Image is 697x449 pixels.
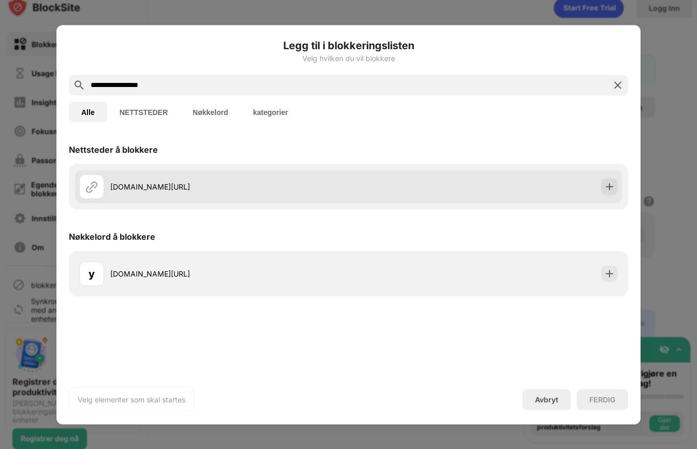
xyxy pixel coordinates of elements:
div: y [89,266,95,281]
div: Nøkkelord å blokkere [69,231,155,241]
button: NETTSTEDER [107,102,180,122]
img: url.svg [85,180,98,193]
button: Alle [69,102,107,122]
div: Velg hvilken du vil blokkere [69,54,628,62]
div: FERDIG [589,395,616,403]
div: Velg elementer som skal startes [78,394,185,404]
div: [DOMAIN_NAME][URL] [110,268,349,279]
img: search.svg [73,79,85,91]
div: [DOMAIN_NAME][URL] [110,181,349,192]
button: kategorier [241,102,301,122]
img: search-close [612,79,624,91]
div: Nettsteder å blokkere [69,144,158,154]
h6: Legg til i blokkeringslisten [69,37,628,53]
div: Avbryt [535,395,558,404]
button: Nøkkelord [180,102,240,122]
